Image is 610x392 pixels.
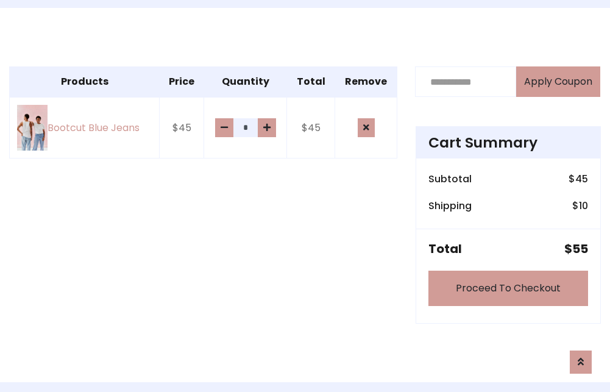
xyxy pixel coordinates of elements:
th: Total [287,67,335,98]
h5: Total [428,241,462,256]
h6: Subtotal [428,173,472,185]
td: $45 [287,97,335,158]
span: 55 [572,240,588,257]
h6: $ [572,200,588,212]
a: Proceed To Checkout [428,271,588,306]
a: Bootcut Blue Jeans [17,105,152,151]
th: Price [160,67,204,98]
h5: $ [564,241,588,256]
th: Remove [335,67,397,98]
h6: $ [569,173,588,185]
span: 45 [575,172,588,186]
th: Quantity [204,67,287,98]
h4: Cart Summary [428,134,588,151]
td: $45 [160,97,204,158]
span: 10 [579,199,588,213]
button: Apply Coupon [516,66,600,97]
h6: Shipping [428,200,472,212]
th: Products [10,67,160,98]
